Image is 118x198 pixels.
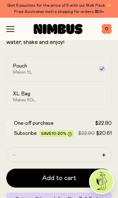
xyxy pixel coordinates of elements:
[102,24,112,34] button: 0
[96,131,112,136] span: $20.61
[42,174,76,183] span: Add to cart
[14,121,53,126] span: One-off purchase
[95,121,112,126] span: $22.90
[6,3,112,15] div: Get 6 pouches for the price of 5 with our Bulk Pack ✨ Free Australian metro shipping for orders $59+
[13,91,30,97] h2: XL Bag
[14,131,37,136] span: Subscribe
[6,169,112,188] button: Add to cart
[41,132,72,136] span: Save
[13,70,32,75] span: Makes 5L
[52,132,66,135] span: 10-20%
[90,170,113,193] img: agent
[78,131,95,136] span: $22.90
[13,98,36,103] span: Makes 50L
[13,63,27,69] h2: Pouch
